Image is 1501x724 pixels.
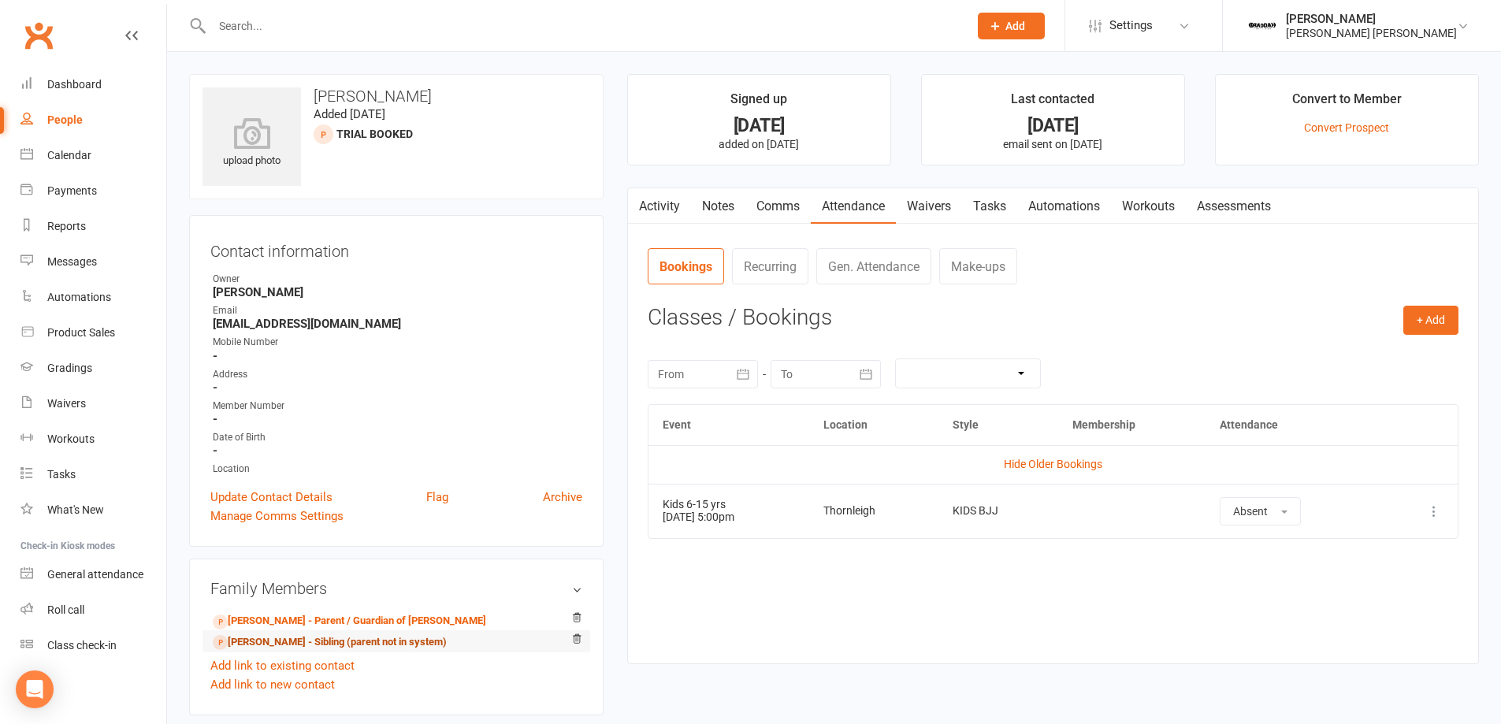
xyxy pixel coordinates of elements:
[896,188,962,225] a: Waivers
[642,138,876,150] p: added on [DATE]
[1304,121,1389,134] a: Convert Prospect
[745,188,811,225] a: Comms
[648,248,724,284] a: Bookings
[213,412,582,426] strong: -
[314,107,385,121] time: Added [DATE]
[213,613,486,629] a: [PERSON_NAME] - Parent / Guardian of [PERSON_NAME]
[642,117,876,134] div: [DATE]
[47,220,86,232] div: Reports
[1109,8,1153,43] span: Settings
[213,634,447,651] a: [PERSON_NAME] - Sibling (parent not in system)
[47,433,95,445] div: Workouts
[47,639,117,652] div: Class check-in
[20,173,166,209] a: Payments
[1246,10,1278,42] img: thumb_image1722295729.png
[47,568,143,581] div: General attendance
[213,317,582,331] strong: [EMAIL_ADDRESS][DOMAIN_NAME]
[1005,20,1025,32] span: Add
[953,505,1043,517] div: KIDS BJJ
[47,184,97,197] div: Payments
[47,326,115,339] div: Product Sales
[213,444,582,458] strong: -
[1004,458,1102,470] a: Hide Older Bookings
[213,399,582,414] div: Member Number
[426,488,448,507] a: Flag
[20,421,166,457] a: Workouts
[213,335,582,350] div: Mobile Number
[213,381,582,395] strong: -
[213,430,582,445] div: Date of Birth
[823,505,924,517] div: Thornleigh
[47,113,83,126] div: People
[210,507,344,525] a: Manage Comms Settings
[1017,188,1111,225] a: Automations
[210,488,333,507] a: Update Contact Details
[16,670,54,708] div: Open Intercom Messenger
[648,484,809,538] td: [DATE] 5:00pm
[648,306,1458,330] h3: Classes / Bookings
[47,603,84,616] div: Roll call
[20,102,166,138] a: People
[1286,12,1457,26] div: [PERSON_NAME]
[210,236,582,260] h3: Contact information
[20,244,166,280] a: Messages
[730,89,787,117] div: Signed up
[20,351,166,386] a: Gradings
[938,405,1057,445] th: Style
[210,656,355,675] a: Add link to existing contact
[213,303,582,318] div: Email
[19,16,58,55] a: Clubworx
[213,462,582,477] div: Location
[543,488,582,507] a: Archive
[47,362,92,374] div: Gradings
[936,138,1170,150] p: email sent on [DATE]
[648,405,809,445] th: Event
[1058,405,1206,445] th: Membership
[20,628,166,663] a: Class kiosk mode
[47,78,102,91] div: Dashboard
[47,255,97,268] div: Messages
[20,209,166,244] a: Reports
[691,188,745,225] a: Notes
[20,67,166,102] a: Dashboard
[20,315,166,351] a: Product Sales
[20,492,166,528] a: What's New
[336,128,413,140] span: Trial Booked
[1403,306,1458,334] button: + Add
[628,188,691,225] a: Activity
[1111,188,1186,225] a: Workouts
[732,248,808,284] a: Recurring
[962,188,1017,225] a: Tasks
[213,285,582,299] strong: [PERSON_NAME]
[20,138,166,173] a: Calendar
[20,386,166,421] a: Waivers
[1011,89,1094,117] div: Last contacted
[20,280,166,315] a: Automations
[20,557,166,592] a: General attendance kiosk mode
[213,349,582,363] strong: -
[939,248,1017,284] a: Make-ups
[207,15,957,37] input: Search...
[1292,89,1402,117] div: Convert to Member
[809,405,938,445] th: Location
[47,468,76,481] div: Tasks
[816,248,931,284] a: Gen. Attendance
[47,397,86,410] div: Waivers
[1186,188,1282,225] a: Assessments
[978,13,1045,39] button: Add
[47,503,104,516] div: What's New
[210,580,582,597] h3: Family Members
[663,499,795,511] div: Kids 6-15 yrs
[47,149,91,162] div: Calendar
[47,291,111,303] div: Automations
[936,117,1170,134] div: [DATE]
[20,457,166,492] a: Tasks
[213,367,582,382] div: Address
[1286,26,1457,40] div: [PERSON_NAME] [PERSON_NAME]
[811,188,896,225] a: Attendance
[20,592,166,628] a: Roll call
[210,675,335,694] a: Add link to new contact
[202,117,301,169] div: upload photo
[1220,497,1301,525] button: Absent
[1206,405,1382,445] th: Attendance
